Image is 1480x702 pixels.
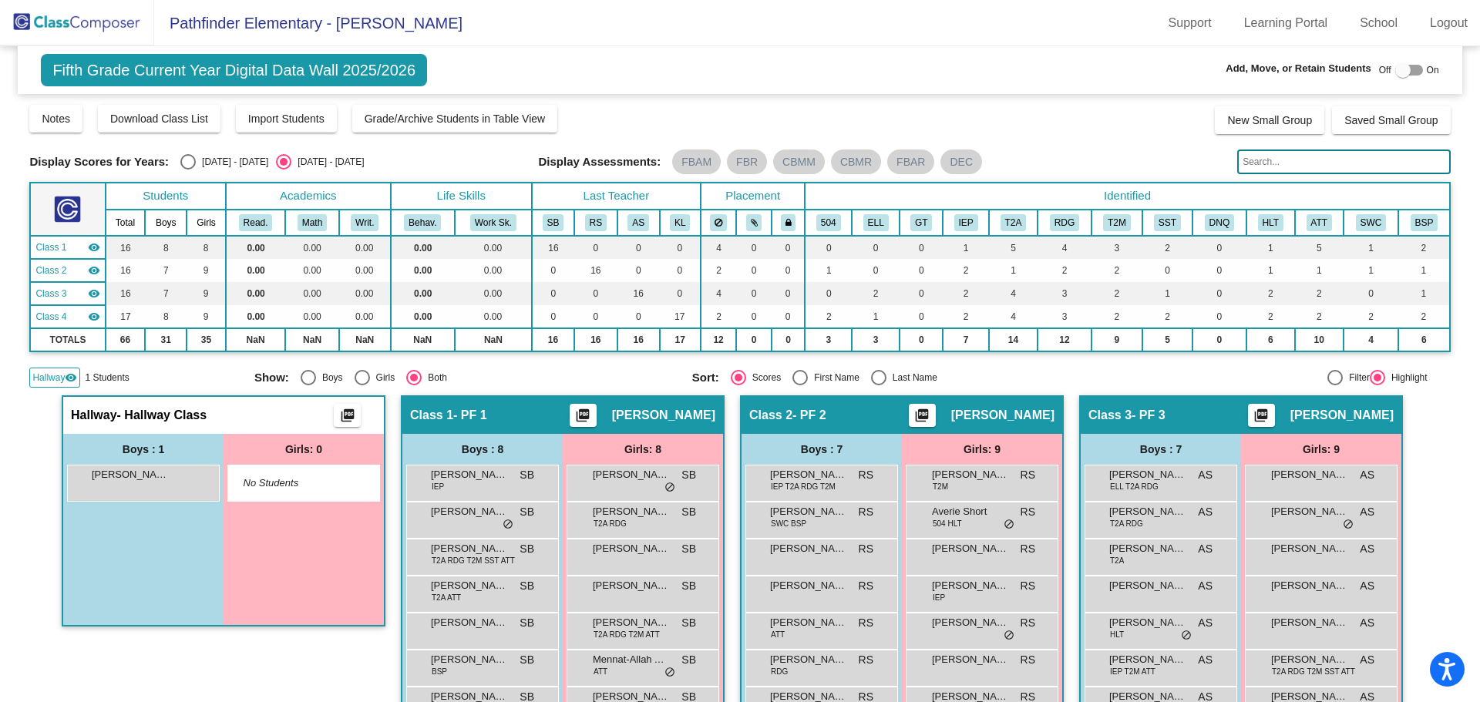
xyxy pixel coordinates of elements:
td: 0 [1192,259,1246,282]
button: SST [1154,214,1181,231]
span: IEP T2A RDG T2M [771,481,836,492]
td: 7 [145,259,187,282]
td: 2 [1038,259,1091,282]
td: 1 [1295,259,1344,282]
span: - PF 1 [453,408,487,423]
span: [PERSON_NAME] [431,467,508,482]
td: 2 [943,282,989,305]
td: 8 [187,236,226,259]
span: Sort: [692,371,719,385]
td: 0.00 [226,305,285,328]
div: Scores [746,371,781,385]
div: Boys : 7 [742,434,902,465]
td: Ashley Schultz - PF 3 [30,282,105,305]
th: Ashley Schultz [617,210,660,236]
td: 2 [943,259,989,282]
th: Keep with students [736,210,771,236]
td: 2 [1295,305,1344,328]
button: IEP [954,214,978,231]
button: Read. [239,214,273,231]
td: 0 [736,328,771,351]
td: 5 [989,236,1038,259]
th: Boys [145,210,187,236]
span: Grade/Archive Students in Table View [365,113,546,125]
span: Hallway [32,371,65,385]
mat-icon: picture_as_pdf [338,408,357,429]
td: 3 [1038,282,1091,305]
td: 16 [106,259,146,282]
td: 35 [187,328,226,351]
span: Display Scores for Years: [29,155,169,169]
td: 7 [943,328,989,351]
mat-icon: visibility [88,287,100,300]
span: Add, Move, or Retain Students [1226,61,1371,76]
td: 3 [1091,236,1142,259]
button: Import Students [236,105,337,133]
span: [PERSON_NAME] [1271,467,1348,482]
td: 1 [1344,259,1399,282]
mat-chip: DEC [940,149,982,174]
span: IEP [432,481,444,492]
td: 14 [989,328,1038,351]
span: New Small Group [1227,114,1312,126]
td: 66 [106,328,146,351]
div: Girls: 9 [1241,434,1401,465]
td: 2 [1142,236,1192,259]
button: Behav. [404,214,441,231]
td: 0 [660,236,701,259]
span: [PERSON_NAME] [431,504,508,519]
td: 0.00 [339,259,391,282]
td: 10 [1295,328,1344,351]
td: 4 [989,282,1038,305]
span: 1 Students [85,371,129,385]
button: SWC [1356,214,1387,231]
span: do_not_disturb_alt [664,482,675,494]
th: Health Issues/Concerns [1246,210,1295,236]
td: 1 [1246,236,1295,259]
button: KL [670,214,690,231]
th: Last Teacher [532,183,701,210]
button: New Small Group [1215,106,1324,134]
button: Math [298,214,327,231]
mat-icon: visibility [65,371,77,384]
td: 0 [772,259,806,282]
div: Boys : 1 [63,434,224,465]
button: AS [627,214,649,231]
span: [PERSON_NAME] [612,408,715,423]
button: Print Students Details [1248,404,1275,427]
td: 16 [106,236,146,259]
td: 4 [701,282,737,305]
td: 2 [1398,305,1449,328]
mat-icon: visibility [88,241,100,254]
div: Girls: 0 [224,434,384,465]
td: 0.00 [455,259,532,282]
button: RDG [1050,214,1079,231]
td: 1 [1344,236,1399,259]
td: 16 [617,328,660,351]
td: 0 [1344,282,1399,305]
td: 0 [660,259,701,282]
td: 0 [852,259,900,282]
mat-icon: visibility [88,264,100,277]
td: 16 [574,328,617,351]
td: 4 [1344,328,1399,351]
button: BSP [1411,214,1438,231]
td: 12 [1038,328,1091,351]
span: ELL T2A RDG [1110,481,1159,492]
td: 1 [1142,282,1192,305]
a: Support [1156,11,1224,35]
mat-radio-group: Select an option [180,154,364,170]
td: 2 [1091,259,1142,282]
th: Considered for SpEd (did not qualify) [1192,210,1246,236]
div: [DATE] - [DATE] [196,155,268,169]
th: Academics [226,183,391,210]
td: 2 [943,305,989,328]
td: 12 [701,328,737,351]
span: Import Students [248,113,325,125]
button: Grade/Archive Students in Table View [352,105,558,133]
div: Boys : 8 [402,434,563,465]
div: Boys [316,371,343,385]
td: 0 [772,236,806,259]
span: RS [859,467,873,483]
td: 0.00 [391,236,455,259]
